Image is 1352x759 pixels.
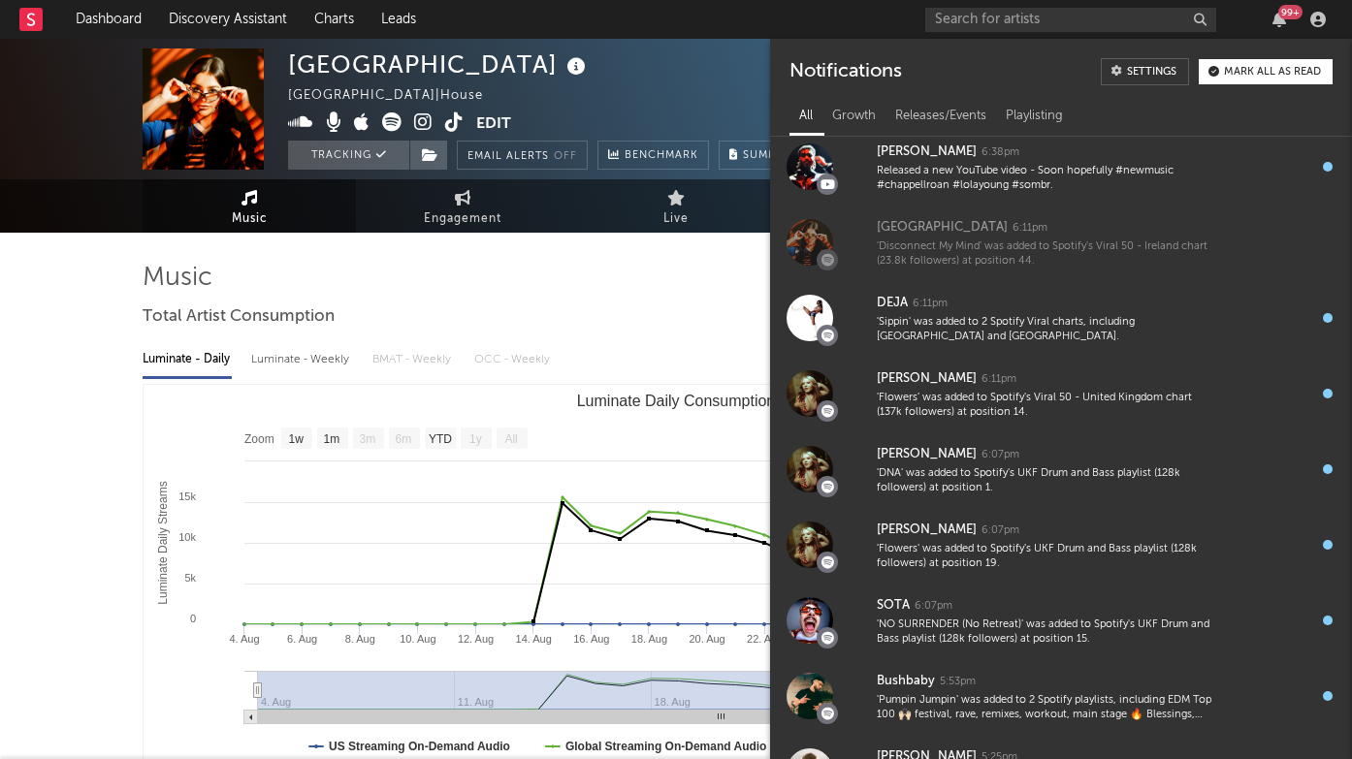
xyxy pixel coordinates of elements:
em: Off [554,151,577,162]
button: Email AlertsOff [457,141,588,170]
text: 0 [190,613,196,624]
div: Growth [822,100,885,133]
text: 22. Aug [747,633,783,645]
div: 6:11pm [913,297,948,311]
input: Search for artists [925,8,1216,32]
div: Playlisting [996,100,1073,133]
div: 'Flowers' was added to Spotify's UKF Drum and Bass playlist (128k followers) at position 19. [877,542,1218,572]
span: Summary [743,150,800,161]
div: 6:11pm [982,372,1016,387]
div: [GEOGRAPHIC_DATA] [288,48,591,80]
text: Luminate Daily Streams [156,481,170,604]
text: 18. Aug [631,633,667,645]
div: 6:38pm [982,145,1019,160]
text: 10k [178,531,196,543]
div: Releases/Events [885,100,996,133]
text: 1y [469,432,482,446]
span: Benchmark [625,144,698,168]
text: 6m [396,432,412,446]
div: [GEOGRAPHIC_DATA] [877,216,1008,239]
text: YTD [429,432,452,446]
a: DEJA6:11pm'Sippin' was added to 2 Spotify Viral charts, including [GEOGRAPHIC_DATA] and [GEOGRAPH... [770,280,1352,356]
text: Global Streaming On-Demand Audio [565,740,767,753]
div: 6:07pm [982,523,1019,538]
text: 6. Aug [287,633,317,645]
div: SOTA [877,594,910,617]
a: Benchmark [597,141,709,170]
text: 8. Aug [345,633,375,645]
div: Mark all as read [1224,67,1321,78]
text: 12. Aug [458,633,494,645]
span: Music [232,207,268,231]
span: Total Artist Consumption [143,305,335,329]
button: Summary [719,141,811,170]
text: 4. Aug [229,633,259,645]
a: Music [143,179,356,233]
a: [PERSON_NAME]6:38pmReleased a new YouTube video - Soon hopefully #newmusic #chappellroan #lolayou... [770,129,1352,205]
div: All [789,100,822,133]
div: 6:07pm [915,599,952,614]
div: 6:11pm [1013,221,1047,236]
div: [PERSON_NAME] [877,367,977,391]
span: Engagement [424,207,501,231]
a: SOTA6:07pm'NO SURRENDER (No Retreat)' was added to Spotify's UKF Drum and Bass playlist (128k fol... [770,583,1352,658]
text: 1m [324,432,340,446]
div: 5:53pm [940,675,976,689]
div: [GEOGRAPHIC_DATA] | House [288,84,505,108]
div: [PERSON_NAME] [877,443,977,466]
text: Zoom [244,432,274,446]
a: Engagement [356,179,569,233]
button: Tracking [288,141,409,170]
a: [PERSON_NAME]6:11pm'Flowers' was added to Spotify's Viral 50 - United Kingdom chart (137k followe... [770,356,1352,431]
div: 6:07pm [982,448,1019,462]
div: 'Disconnect My Mind' was added to Spotify's Viral 50 - Ireland chart (23.8k followers) at positio... [877,239,1218,269]
div: Settings [1127,67,1176,78]
a: Live [569,179,783,233]
span: Live [663,207,689,231]
text: 1w [289,432,305,446]
a: [GEOGRAPHIC_DATA]6:11pm'Disconnect My Mind' was added to Spotify's Viral 50 - Ireland chart (23.8... [770,205,1352,280]
div: 'NO SURRENDER (No Retreat)' was added to Spotify's UKF Drum and Bass playlist (128k followers) at... [877,617,1218,648]
div: 'Sippin' was added to 2 Spotify Viral charts, including [GEOGRAPHIC_DATA] and [GEOGRAPHIC_DATA]. [877,315,1218,345]
text: 16. Aug [573,633,609,645]
a: [PERSON_NAME]6:07pm'DNA' was added to Spotify's UKF Drum and Bass playlist (128k followers) at po... [770,431,1352,507]
div: Notifications [789,58,901,85]
div: 'DNA' was added to Spotify's UKF Drum and Bass playlist (128k followers) at position 1. [877,466,1218,496]
div: 'Pumpin Jumpin' was added to 2 Spotify playlists, including EDM Top 100 🙌🏻 festival, rave, remixe... [877,693,1218,723]
text: 20. Aug [689,633,724,645]
div: DEJA [877,292,908,315]
text: 14. Aug [516,633,552,645]
text: All [504,432,517,446]
a: [PERSON_NAME]6:07pm'Flowers' was added to Spotify's UKF Drum and Bass playlist (128k followers) a... [770,507,1352,583]
div: 99 + [1278,5,1303,19]
div: 'Flowers' was added to Spotify's Viral 50 - United Kingdom chart (137k followers) at position 14. [877,391,1218,421]
text: 5k [184,572,196,584]
div: Luminate - Weekly [251,343,353,376]
a: Bushbaby5:53pm'Pumpin Jumpin' was added to 2 Spotify playlists, including EDM Top 100 🙌🏻 festival... [770,658,1352,734]
a: Settings [1101,58,1189,85]
div: [PERSON_NAME] [877,519,977,542]
div: Released a new YouTube video - Soon hopefully #newmusic #chappellroan #lolayoung #sombr. [877,164,1218,194]
button: Mark all as read [1199,59,1333,84]
text: US Streaming On-Demand Audio [329,740,510,753]
div: Bushbaby [877,670,935,693]
text: 10. Aug [400,633,435,645]
text: Luminate Daily Consumption [577,393,776,409]
text: 15k [178,490,196,502]
div: Luminate - Daily [143,343,232,376]
div: [PERSON_NAME] [877,141,977,164]
button: Edit [476,112,511,137]
text: 3m [360,432,376,446]
button: 99+ [1272,12,1286,27]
